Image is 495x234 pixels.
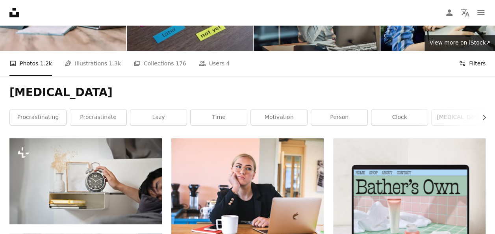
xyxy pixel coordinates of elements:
a: Collections 176 [133,51,186,76]
a: person [311,110,367,125]
button: Language [457,5,473,20]
a: Users 4 [199,51,230,76]
a: Log in / Sign up [441,5,457,20]
span: 176 [176,59,186,68]
a: clock [371,110,428,125]
img: Man lying in bed and hand reaching to turn off alarm clock switch. [9,138,162,224]
h1: [MEDICAL_DATA] [9,85,486,100]
a: lazy [130,110,187,125]
button: scroll list to the right [477,110,486,125]
span: View more on iStock ↗ [429,39,490,46]
a: [MEDICAL_DATA] [432,110,488,125]
a: procrastinating [10,110,66,125]
a: procrastinate [70,110,126,125]
a: View more on iStock↗ [425,35,495,51]
span: 4 [226,59,230,68]
button: Filters [459,51,486,76]
a: time [191,110,247,125]
span: 1.3k [109,59,121,68]
a: Illustrations 1.3k [65,51,121,76]
button: Menu [473,5,489,20]
a: woman in black long sleeve shirt using macbook [171,186,324,193]
a: motivation [251,110,307,125]
a: Man lying in bed and hand reaching to turn off alarm clock switch. [9,178,162,185]
a: Home — Unsplash [9,8,19,17]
